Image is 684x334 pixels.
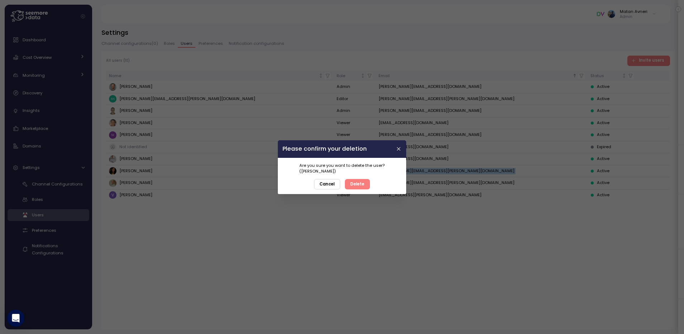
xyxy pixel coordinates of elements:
[7,310,24,327] div: Open Intercom Messenger
[345,179,370,189] button: Delete
[319,179,334,189] span: Cancel
[299,162,385,174] p: Are you sure you want to delete the user? ( [PERSON_NAME] )
[282,146,367,152] h2: Please confirm your deletion
[314,179,340,189] button: Cancel
[351,179,365,189] span: Delete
